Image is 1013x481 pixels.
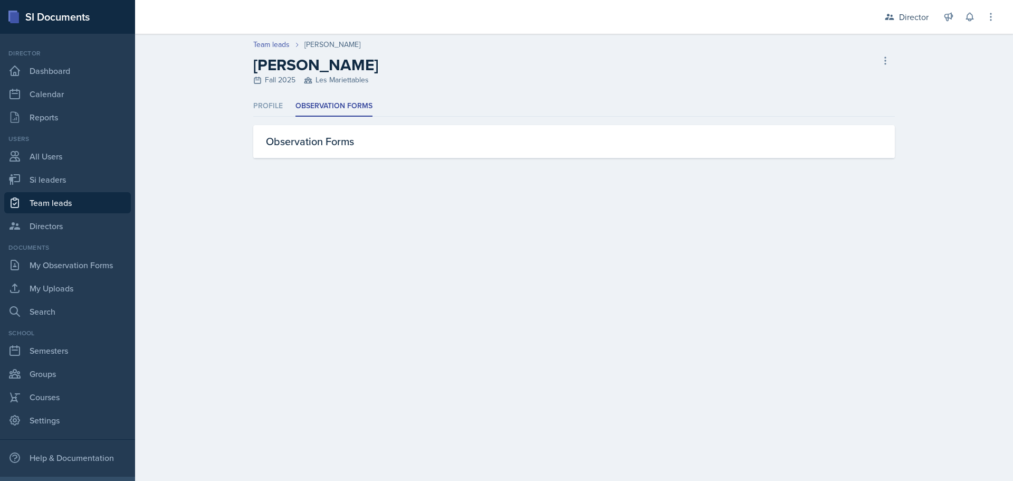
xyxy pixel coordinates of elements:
a: My Uploads [4,278,131,299]
a: All Users [4,146,131,167]
div: Fall 2025 [253,74,378,86]
div: [PERSON_NAME] [304,39,360,50]
a: Calendar [4,83,131,105]
span: Les Mariettables [304,74,369,86]
div: School [4,328,131,338]
a: Dashboard [4,60,131,81]
div: Documents [4,243,131,252]
a: Team leads [253,39,290,50]
a: Directors [4,215,131,237]
a: Semesters [4,340,131,361]
a: Groups [4,363,131,384]
div: Help & Documentation [4,447,131,468]
h2: [PERSON_NAME] [253,55,378,74]
a: Courses [4,386,131,408]
div: Users [4,134,131,144]
a: My Observation Forms [4,254,131,276]
li: Observation Forms [295,96,372,117]
a: Reports [4,107,131,128]
a: Settings [4,410,131,431]
div: Director [4,49,131,58]
div: Director [899,11,929,23]
li: Profile [253,96,283,117]
a: Team leads [4,192,131,213]
a: Si leaders [4,169,131,190]
a: Search [4,301,131,322]
div: Observation Forms [253,125,895,158]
